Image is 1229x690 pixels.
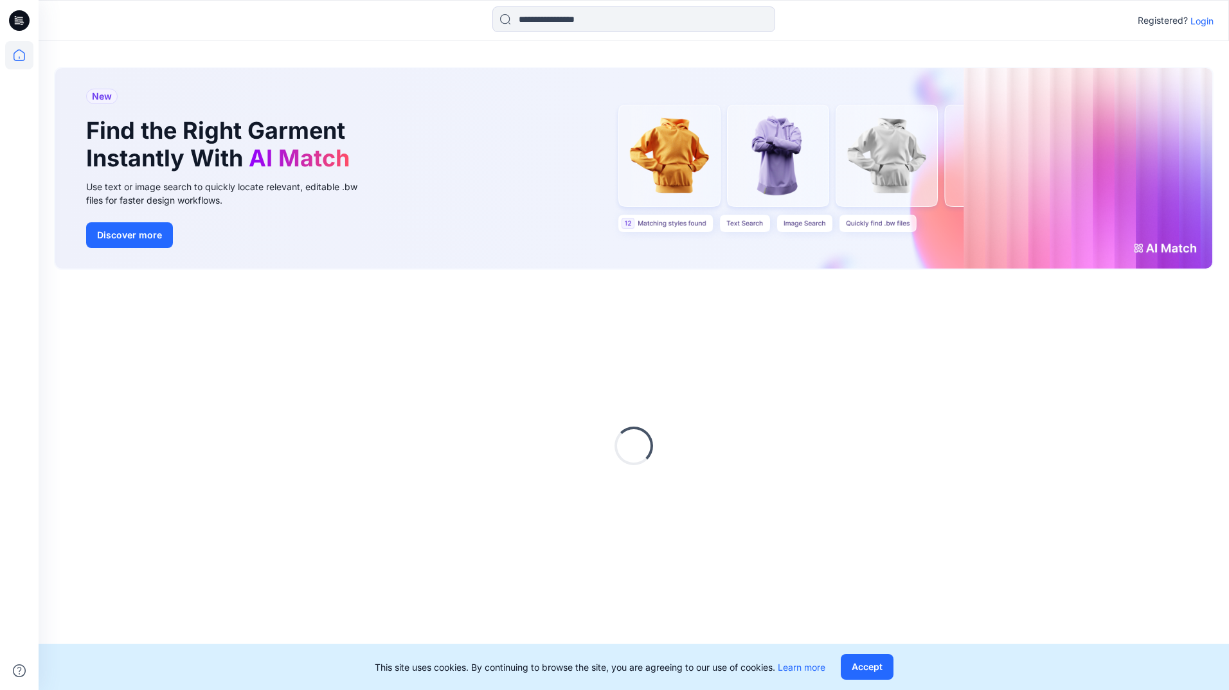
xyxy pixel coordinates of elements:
span: New [92,89,112,104]
button: Accept [841,654,893,680]
p: Registered? [1138,13,1188,28]
p: This site uses cookies. By continuing to browse the site, you are agreeing to our use of cookies. [375,660,825,674]
span: AI Match [249,144,350,172]
h1: Find the Right Garment Instantly With [86,117,356,172]
p: Login [1190,14,1214,28]
div: Use text or image search to quickly locate relevant, editable .bw files for faster design workflows. [86,180,375,207]
button: Discover more [86,222,173,248]
a: Learn more [778,662,825,673]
